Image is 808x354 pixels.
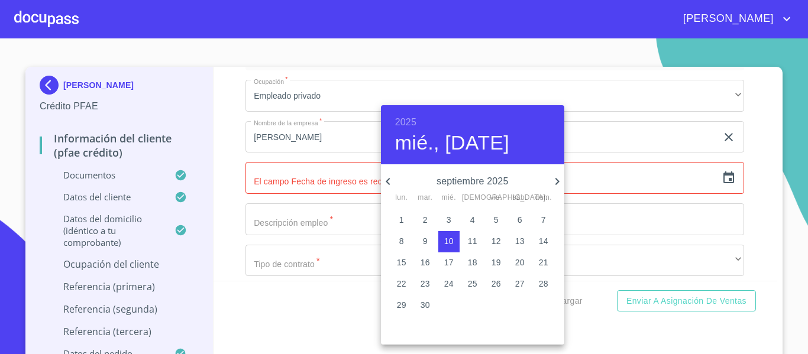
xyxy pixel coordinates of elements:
[423,235,428,247] p: 9
[395,174,550,189] p: septiembre 2025
[391,210,412,231] button: 1
[468,278,477,290] p: 25
[423,214,428,226] p: 2
[492,278,501,290] p: 26
[533,192,554,204] span: dom.
[415,252,436,274] button: 16
[421,256,430,268] p: 16
[509,231,531,252] button: 13
[438,274,460,295] button: 24
[415,274,436,295] button: 23
[391,192,412,204] span: lun.
[492,235,501,247] p: 12
[509,274,531,295] button: 27
[509,192,531,204] span: sáb.
[515,235,525,247] p: 13
[438,210,460,231] button: 3
[539,235,548,247] p: 14
[486,252,507,274] button: 19
[421,299,430,311] p: 30
[533,231,554,252] button: 14
[509,210,531,231] button: 6
[462,231,483,252] button: 11
[539,256,548,268] p: 21
[391,252,412,274] button: 15
[397,278,406,290] p: 22
[533,274,554,295] button: 28
[438,252,460,274] button: 17
[486,210,507,231] button: 5
[397,299,406,311] p: 29
[421,278,430,290] p: 23
[468,256,477,268] p: 18
[515,278,525,290] p: 27
[509,252,531,274] button: 20
[391,231,412,252] button: 8
[395,131,509,155] button: mié., [DATE]
[486,231,507,252] button: 12
[539,278,548,290] p: 28
[438,231,460,252] button: 10
[533,210,554,231] button: 7
[444,278,454,290] p: 24
[415,210,436,231] button: 2
[541,214,546,226] p: 7
[462,210,483,231] button: 4
[518,214,522,226] p: 6
[486,274,507,295] button: 26
[462,274,483,295] button: 25
[399,235,404,247] p: 8
[438,192,460,204] span: mié.
[533,252,554,274] button: 21
[399,214,404,226] p: 1
[462,252,483,274] button: 18
[515,256,525,268] p: 20
[391,295,412,316] button: 29
[395,114,416,131] button: 2025
[397,256,406,268] p: 15
[444,256,454,268] p: 17
[468,235,477,247] p: 11
[486,192,507,204] span: vie.
[391,274,412,295] button: 22
[415,295,436,316] button: 30
[462,192,483,204] span: [DEMOGRAPHIC_DATA].
[494,214,499,226] p: 5
[415,231,436,252] button: 9
[444,235,454,247] p: 10
[415,192,436,204] span: mar.
[492,256,501,268] p: 19
[470,214,475,226] p: 4
[447,214,451,226] p: 3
